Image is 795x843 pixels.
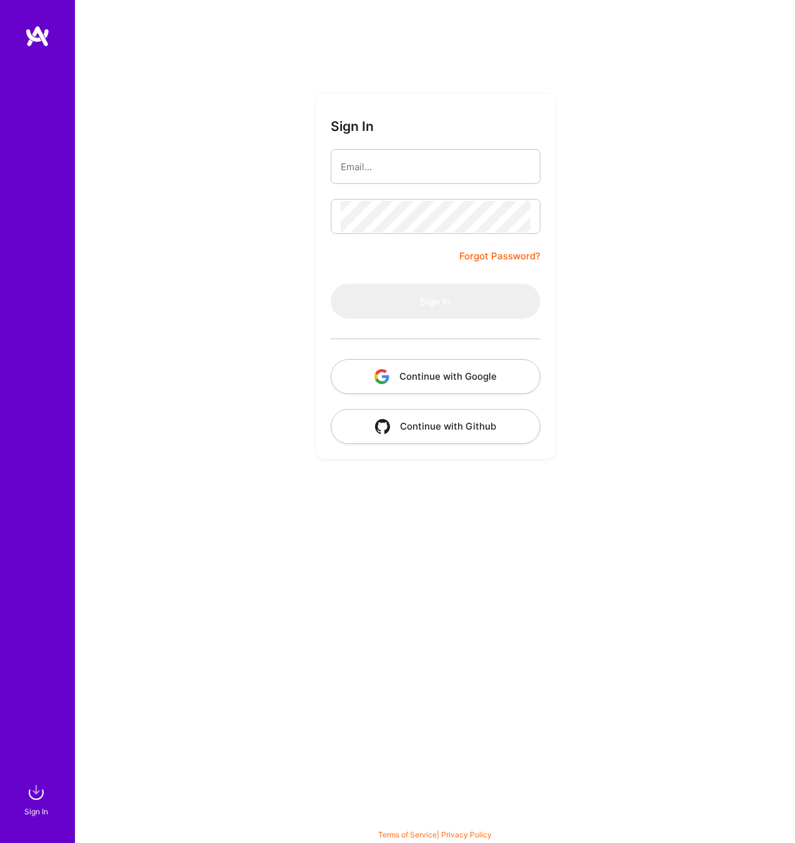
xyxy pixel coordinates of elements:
[25,25,50,47] img: logo
[24,780,49,805] img: sign in
[441,830,492,839] a: Privacy Policy
[331,118,374,134] h3: Sign In
[378,830,437,839] a: Terms of Service
[378,830,492,839] span: |
[24,805,48,818] div: Sign In
[331,359,540,394] button: Continue with Google
[75,806,795,837] div: © 2025 ATeams Inc., All rights reserved.
[26,780,49,818] a: sign inSign In
[459,249,540,264] a: Forgot Password?
[331,284,540,319] button: Sign In
[375,419,390,434] img: icon
[331,409,540,444] button: Continue with Github
[374,369,389,384] img: icon
[341,151,530,183] input: Email...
